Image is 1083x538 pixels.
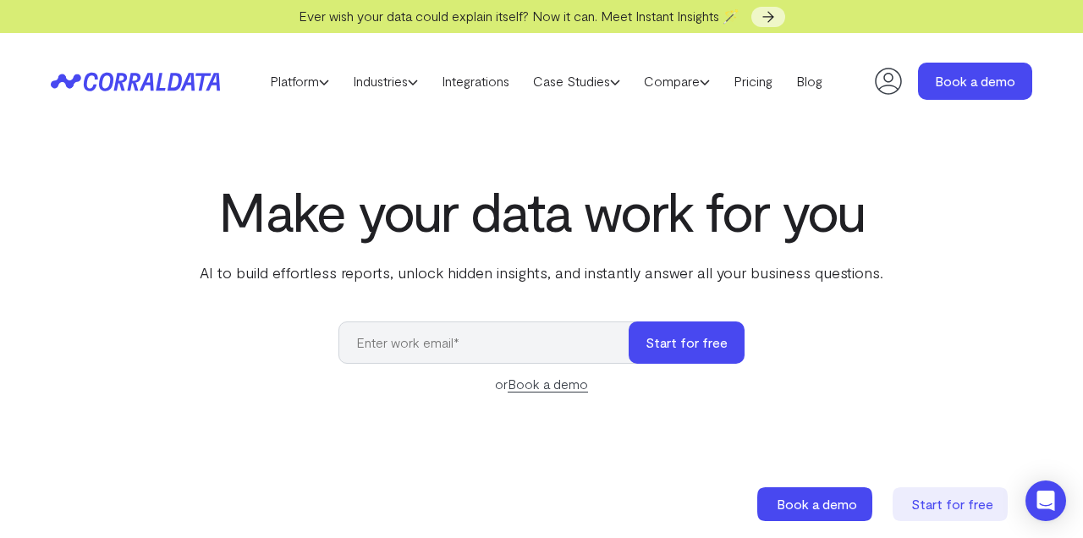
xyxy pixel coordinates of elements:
input: Enter work email* [338,321,646,364]
a: Start for free [893,487,1011,521]
a: Pricing [722,69,784,94]
a: Blog [784,69,834,94]
p: AI to build effortless reports, unlock hidden insights, and instantly answer all your business qu... [196,261,887,283]
a: Integrations [430,69,521,94]
a: Compare [632,69,722,94]
span: Start for free [911,496,993,512]
a: Book a demo [918,63,1032,100]
a: Book a demo [757,487,876,521]
a: Book a demo [508,376,588,393]
div: Open Intercom Messenger [1025,480,1066,521]
div: or [338,374,745,394]
button: Start for free [629,321,745,364]
a: Case Studies [521,69,632,94]
span: Book a demo [777,496,857,512]
span: Ever wish your data could explain itself? Now it can. Meet Instant Insights 🪄 [299,8,739,24]
a: Industries [341,69,430,94]
a: Platform [258,69,341,94]
h1: Make your data work for you [196,180,887,241]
